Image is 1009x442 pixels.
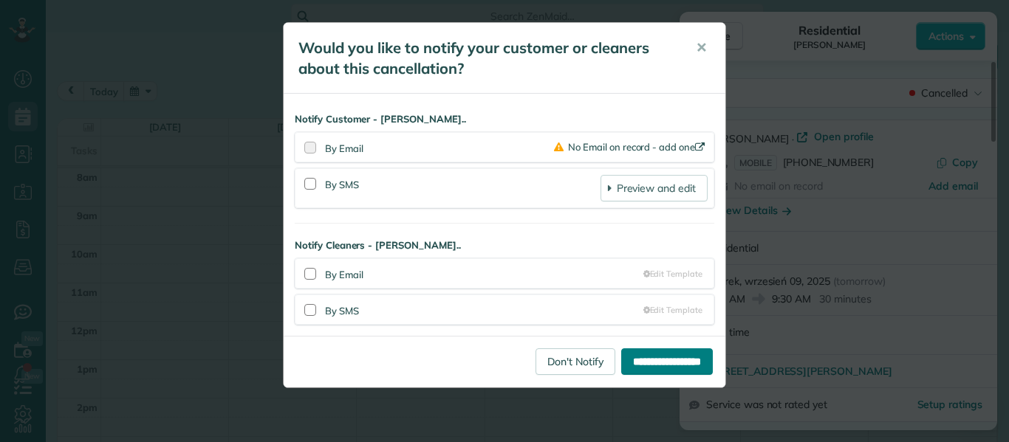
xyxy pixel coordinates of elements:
span: ✕ [696,39,707,56]
a: Preview and edit [601,175,708,201]
div: By SMS [325,175,601,201]
h5: Would you like to notify your customer or cleaners about this cancellation? [298,38,675,79]
a: Edit Template [643,268,702,280]
div: By Email [325,142,554,156]
a: No Email on record - add one [554,141,708,153]
a: Edit Template [643,304,702,316]
a: Don't Notify [536,348,615,375]
div: By SMS [325,301,643,318]
strong: Notify Cleaners - [PERSON_NAME].. [295,238,714,252]
strong: Notify Customer - [PERSON_NAME].. [295,112,714,126]
div: By Email [325,265,643,282]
